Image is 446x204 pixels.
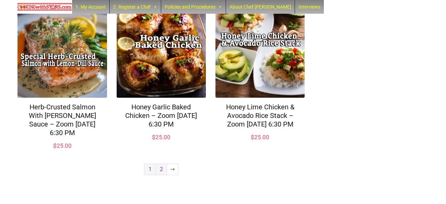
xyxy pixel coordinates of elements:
[53,142,72,149] bdi: 25.00
[226,103,294,128] a: Honey Lime Chicken & Avocado Rice Stack – Zoom [DATE] 6:30 PM
[29,103,96,137] a: Herb-Crusted Salmon With [PERSON_NAME] Sauce – Zoom [DATE] 6:30 PM
[17,163,305,187] nav: Product Pagination
[117,8,206,97] img: Honey Garlic Baked Chicken – Zoom Monday March 24, 2025 @ 6:30 PM
[125,103,197,128] a: Honey Garlic Baked Chicken – Zoom [DATE] 6:30 PM
[251,134,269,141] bdi: 25.00
[152,134,155,141] span: $
[215,8,305,97] img: Honey Lime Chicken & Avocado Rice Stack – Zoom Monday Aug 11, 2025 @ 6:30 PM
[17,3,72,11] img: Chef Paula's Cooking With Stars
[152,134,171,141] bdi: 25.00
[156,164,167,175] a: Page 2
[251,134,254,141] span: $
[17,8,107,97] img: Herb-Crusted Salmon With Lemon-Dill Sauce – Zoom Monday April 28, 2025 @ 6:30 PM
[53,142,57,149] span: $
[167,164,178,175] a: →
[144,164,155,175] span: Page 1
